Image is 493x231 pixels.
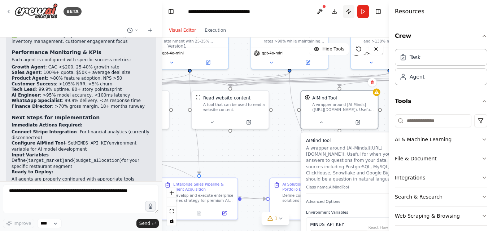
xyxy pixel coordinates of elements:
[12,141,150,152] li: - Set environment variable for AI model development
[12,49,101,55] strong: Performance Monitoring & KPIs
[231,119,266,126] button: Open in side panel
[363,34,424,44] div: Achieve >95% client retention and >130% net revenue expansion while maintaining client satisfacti...
[167,188,176,226] div: React Flow controls
[310,221,344,227] div: MINDS_API_KEY
[164,34,224,44] div: Achieve 120%+ quota attainment with 25-35% opportunity-to-close rate while maintaining average de...
[12,81,150,87] li: : >105% NRR, <5% churn
[395,7,424,16] h4: Resources
[290,59,326,66] button: Open in side panel
[165,26,200,35] button: Visual Editor
[362,51,383,56] span: gpt-4o-mini
[373,6,383,17] button: Hide right sidebar
[287,72,311,174] g: Edge from a7fdec2f-844e-4b29-af75-68f1a55c6353 to fbadb7d4-b835-44a8-9441-176888df249e
[14,3,58,19] img: Logo
[395,26,487,46] button: Crew
[262,212,289,225] button: 1
[395,91,487,111] button: Tools
[186,210,212,217] button: No output available
[3,219,34,228] button: Improve
[306,199,419,205] button: Advanced Options
[124,26,141,35] button: Switch to previous chat
[322,46,344,52] span: Hide Tools
[151,15,229,69] div: Achieve 120%+ quota attainment with 25-35% opportunity-to-close rate while maintaining average de...
[262,51,283,56] span: gpt-4o-mini
[12,98,62,103] strong: WhatsApp Specialist
[75,141,109,146] code: MINDS_API_KEY
[92,90,170,129] div: SerpApiGoogleSearchToolA tool to perform to perform a Google search with a search_query.
[12,93,150,98] li: : >95% model accuracy, <100ms latency
[167,216,176,226] button: toggle interactivity
[188,8,269,15] nav: breadcrumb
[166,6,176,17] button: Hide left sidebar
[64,7,82,16] div: BETA
[410,73,424,80] div: Agent
[200,26,230,35] button: Execution
[395,206,487,225] button: Web Scraping & Browsing
[12,129,77,134] strong: Connect Stripe Integration
[410,54,420,61] div: Task
[12,169,53,174] strong: Ready to Deploy:
[12,104,150,110] li: : >70% gross margin, 18+ months runway
[395,130,487,149] button: AI & Machine Learning
[12,115,100,120] strong: Next Steps for Implementation
[306,145,419,182] p: A wrapper around [AI-Minds]([URL][DOMAIN_NAME]). Useful for when you need answers to questions fr...
[167,43,186,49] div: Version 1
[282,182,343,192] div: AI Solutions Strategy & Service Portfolio Development
[12,177,150,182] li: All agents are properly configured with appropriate tools
[275,215,278,222] span: 1
[12,123,83,128] strong: Immediate Actions Required:
[103,102,165,112] div: A tool to perform to perform a Google search with a search_query.
[264,34,324,44] div: Drive client solution adoption rates >90% while maintaining project success scores >95% through i...
[12,87,150,93] li: : 99.9% uptime, 80+ story points/sprint
[162,51,184,56] span: gpt-4o-mini
[368,226,388,230] a: React Flow attribution
[12,87,36,92] strong: Tech Lead
[73,158,122,163] code: {budget_allocation}
[12,57,150,63] p: Each agent is configured with specific success metrics:
[395,46,487,91] div: Crew
[26,158,65,163] code: {target_market}
[196,95,201,100] img: ScrapeWebsiteTool
[167,197,176,207] button: zoom out
[12,65,45,70] strong: Growth Agent
[191,90,269,129] div: ScrapeWebsiteToolRead website contentA tool that can be used to read a website content.
[282,193,343,203] div: Define comprehensive AI solutions strategy for enterprise consulting services based on market res...
[12,98,150,104] li: : 99.9% delivery, <2s response time
[167,207,176,216] button: fit view
[214,210,235,217] button: Open in side panel
[306,137,419,143] h3: AIMind Tool
[350,15,428,69] div: Achieve >95% client retention and >130% net revenue expansion while maintaining client satisfacti...
[203,102,265,112] div: A tool that can be used to read a website content.
[12,152,150,170] li: - Define and for your specific restaurant segment
[395,149,487,168] button: File & Document
[173,182,234,192] div: Enterprise Sales Pipeline & Client Acquisition
[173,193,234,203] div: Develop and execute enterprise sales strategy for premium AI consulting services targeting Fortun...
[12,104,52,109] strong: Finance Director
[306,199,340,204] span: Advanced Options
[12,129,150,141] li: - For financial analytics (currently disconnected)
[395,187,487,206] button: Search & Research
[12,70,41,75] strong: Sales Agent
[312,95,337,101] div: AIMind Tool
[191,59,226,66] button: Open in side panel
[144,26,156,35] button: Start a new chat
[136,219,159,228] button: Send
[301,90,379,129] div: AIMindToolAIMind ToolA wrapper around [AI-Minds]([URL][DOMAIN_NAME]). Useful for when you need an...
[13,221,31,226] span: Improve
[312,102,374,112] div: A wrapper around [AI-Minds]([URL][DOMAIN_NAME]). Useful for when you need answers to questions fr...
[395,168,487,187] button: Integrations
[12,70,150,76] li: : 100%+ quota, $50K+ average deal size
[250,15,328,69] div: Drive client solution adoption rates >90% while maintaining project success scores >95% through i...
[305,95,310,100] img: AIMindTool
[203,95,250,101] div: Read website content
[145,201,156,212] button: Click to speak your automation idea
[306,210,419,215] label: Environment Variables
[12,93,40,98] strong: AI Engineer
[309,43,349,55] button: Hide Tools
[12,65,150,70] li: : CAC <$200, 25-40% growth rate
[187,72,202,174] g: Edge from d4ec3652-7949-41bc-af4d-62d01f97f470 to 7ce2d3ba-9af2-4b05-8b66-06a7c2c9dd74
[12,81,56,86] strong: Customer Success
[269,178,347,220] div: AI Solutions Strategy & Service Portfolio DevelopmentDefine comprehensive AI solutions strategy f...
[12,141,65,146] strong: Configure AIMind Tool
[12,76,47,81] strong: Product Agent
